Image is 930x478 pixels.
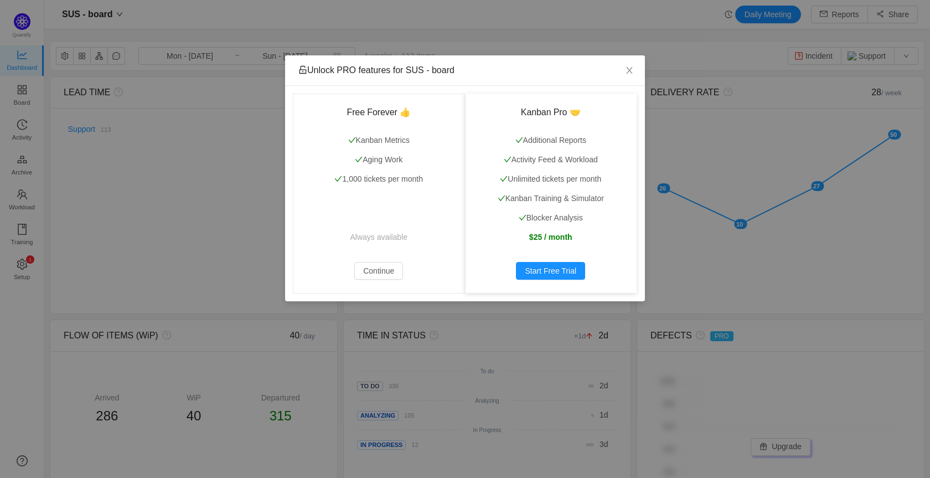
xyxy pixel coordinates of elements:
[498,194,505,202] i: icon: check
[298,65,454,75] span: Unlock PRO features for SUS - board
[298,65,307,74] i: icon: unlock
[355,156,363,163] i: icon: check
[519,214,526,222] i: icon: check
[334,175,342,183] i: icon: check
[478,193,624,204] p: Kanban Training & Simulator
[529,233,572,241] strong: $25 / month
[306,135,452,146] p: Kanban Metrics
[354,262,403,280] button: Continue
[334,174,423,183] span: 1,000 tickets per month
[478,173,624,185] p: Unlimited tickets per month
[478,212,624,224] p: Blocker Analysis
[306,232,452,243] p: Always available
[478,154,624,166] p: Activity Feed & Workload
[625,66,634,75] i: icon: close
[306,154,452,166] p: Aging Work
[478,107,624,118] h3: Kanban Pro 🤝
[500,175,508,183] i: icon: check
[515,136,523,144] i: icon: check
[504,156,512,163] i: icon: check
[306,107,452,118] h3: Free Forever 👍
[614,55,645,86] button: Close
[478,135,624,146] p: Additional Reports
[516,262,585,280] button: Start Free Trial
[348,136,356,144] i: icon: check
